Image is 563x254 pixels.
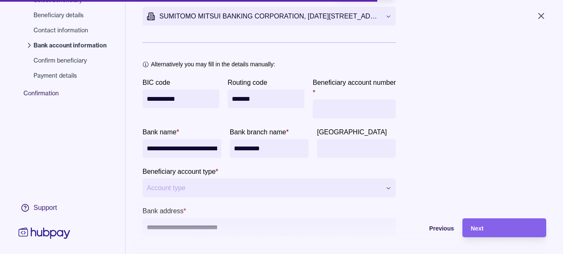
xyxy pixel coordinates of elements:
[232,89,300,108] input: Routing code
[34,203,57,212] div: Support
[143,206,186,216] label: Bank address
[147,139,217,158] input: bankName
[526,7,556,25] button: Close
[34,11,106,19] span: Beneficiary details
[147,218,392,237] input: Bank address
[143,127,179,137] label: Bank name
[34,71,106,80] span: Payment details
[230,128,286,136] p: Bank branch name
[143,247,170,254] p: Bank city
[321,139,392,158] input: Bank province
[143,79,170,86] p: BIC code
[143,128,176,136] p: Bank name
[273,247,325,254] p: Bank postal code
[313,77,396,97] label: Beneficiary account number
[143,207,184,215] p: Bank address
[23,89,115,104] span: Confirmation
[317,127,387,137] label: Bank province
[147,89,215,108] input: BIC code
[317,128,387,136] p: [GEOGRAPHIC_DATA]
[317,100,392,118] input: Beneficiary account number
[313,79,396,86] p: Beneficiary account number
[370,218,454,237] button: Previous
[143,77,170,87] label: BIC code
[429,225,454,232] span: Previous
[143,168,215,175] p: Beneficiary account type
[471,225,483,232] span: Next
[143,166,218,176] label: Beneficiary account type
[462,218,546,237] button: Next
[228,77,267,87] label: Routing code
[228,79,267,86] p: Routing code
[17,199,72,217] a: Support
[34,56,106,65] span: Confirm beneficiary
[34,41,106,50] span: Bank account information
[34,26,106,34] span: Contact information
[151,60,275,69] p: Alternatively you may fill in the details manually:
[230,127,289,137] label: Bank branch name
[234,139,304,158] input: Bank branch name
